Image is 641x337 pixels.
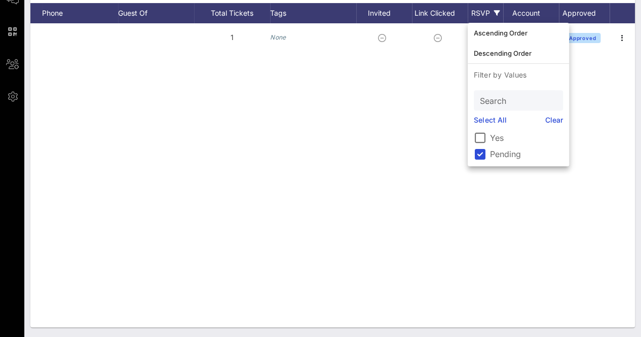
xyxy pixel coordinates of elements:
[194,23,270,52] div: 1
[42,3,118,23] div: Phone
[412,3,468,23] div: Link Clicked
[474,49,563,57] div: Descending Order
[503,3,559,23] div: Account
[559,3,610,23] div: Approved
[568,35,596,41] span: Approved
[356,3,412,23] div: Invited
[490,149,563,159] label: Pending
[490,133,563,143] label: Yes
[474,29,563,37] div: Ascending Order
[474,115,507,126] a: Select All
[564,33,601,43] button: Approved
[468,3,503,23] div: RSVP
[468,64,569,86] p: Filter by Values
[270,33,286,41] i: None
[270,3,356,23] div: Tags
[194,3,270,23] div: Total Tickets
[118,3,194,23] div: Guest Of
[545,115,563,126] a: Clear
